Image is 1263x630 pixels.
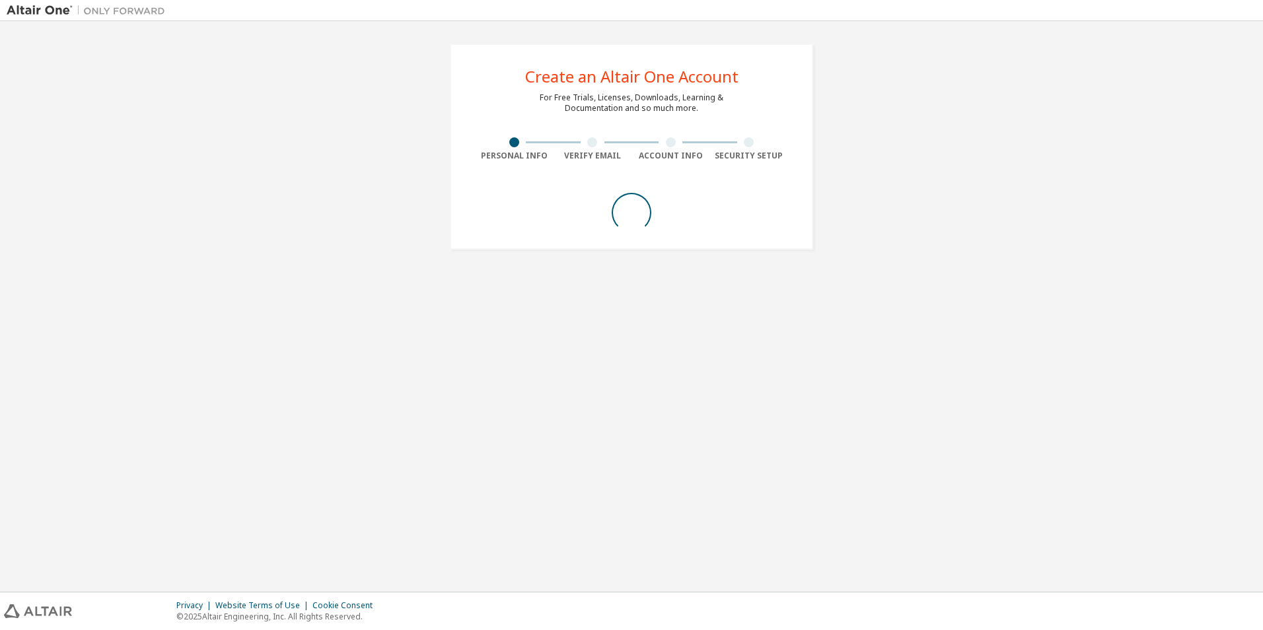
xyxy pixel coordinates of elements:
[176,611,380,622] p: © 2025 Altair Engineering, Inc. All Rights Reserved.
[525,69,739,85] div: Create an Altair One Account
[312,600,380,611] div: Cookie Consent
[540,92,723,114] div: For Free Trials, Licenses, Downloads, Learning & Documentation and so much more.
[4,604,72,618] img: altair_logo.svg
[710,151,789,161] div: Security Setup
[554,151,632,161] div: Verify Email
[7,4,172,17] img: Altair One
[176,600,215,611] div: Privacy
[631,151,710,161] div: Account Info
[215,600,312,611] div: Website Terms of Use
[475,151,554,161] div: Personal Info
